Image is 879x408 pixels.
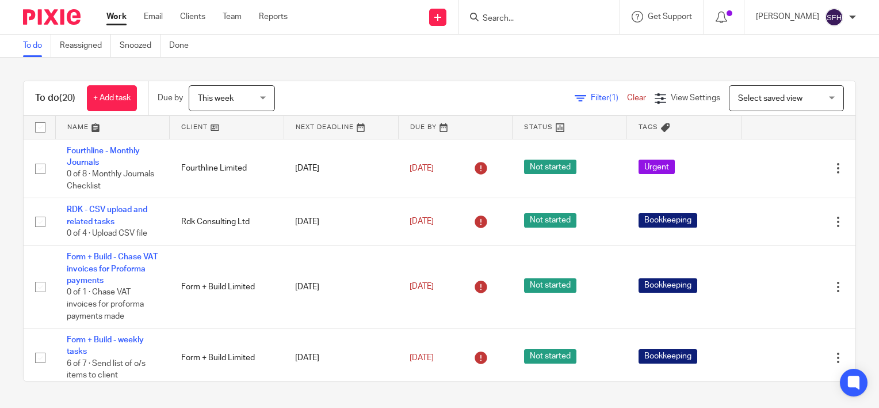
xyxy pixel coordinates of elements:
span: Bookkeeping [639,278,697,293]
span: Bookkeeping [639,349,697,364]
h1: To do [35,92,75,104]
span: [DATE] [410,218,434,226]
span: View Settings [671,94,720,102]
p: Due by [158,92,183,104]
a: RDK - CSV upload and related tasks [67,206,147,225]
span: Not started [524,278,576,293]
a: Reports [259,11,288,22]
span: This week [198,95,234,103]
td: Rdk Consulting Ltd [170,198,284,245]
td: [DATE] [284,139,398,198]
a: Snoozed [120,35,160,57]
span: (20) [59,93,75,103]
span: Tags [639,124,658,130]
span: Urgent [639,160,675,174]
span: Not started [524,213,576,228]
a: Work [106,11,127,22]
td: Form + Build Limited [170,328,284,388]
span: [DATE] [410,354,434,362]
span: 0 of 8 · Monthly Journals Checklist [67,170,154,190]
input: Search [481,14,585,24]
a: Form + Build - weekly tasks [67,336,144,356]
a: Done [169,35,197,57]
img: Pixie [23,9,81,25]
span: 6 of 7 · Send list of o/s items to client [67,360,146,380]
td: Form + Build Limited [170,245,284,328]
span: 0 of 1 · Chase VAT invoices for proforma payments made [67,289,144,320]
a: + Add task [87,85,137,111]
span: Bookkeeping [639,213,697,228]
a: Form + Build - Chase VAT invoices for Proforma payments [67,253,158,285]
td: [DATE] [284,328,398,388]
span: [DATE] [410,283,434,291]
p: [PERSON_NAME] [756,11,819,22]
a: Fourthline - Monthly Journals [67,147,140,167]
a: Email [144,11,163,22]
a: Clear [627,94,646,102]
img: svg%3E [825,8,843,27]
span: Get Support [648,13,692,21]
span: Select saved view [738,95,802,103]
a: Team [223,11,242,22]
a: Reassigned [60,35,111,57]
span: [DATE] [410,164,434,172]
span: (1) [609,94,618,102]
td: [DATE] [284,245,398,328]
td: Fourthline Limited [170,139,284,198]
span: 0 of 4 · Upload CSV file [67,229,147,237]
span: Not started [524,160,576,174]
td: [DATE] [284,198,398,245]
span: Filter [591,94,627,102]
span: Not started [524,349,576,364]
a: Clients [180,11,205,22]
a: To do [23,35,51,57]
